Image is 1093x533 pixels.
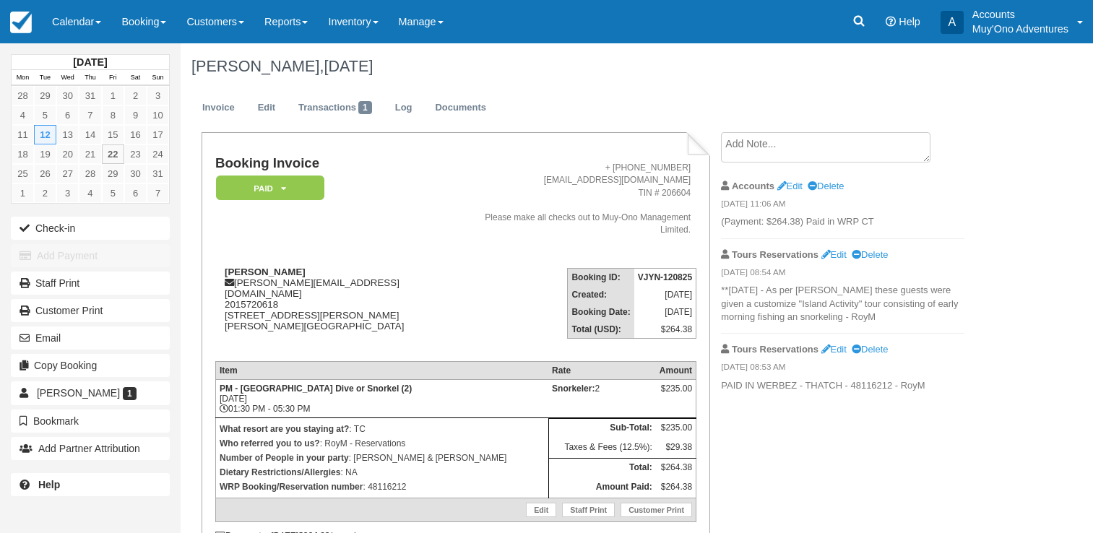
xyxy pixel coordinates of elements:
[568,269,634,287] th: Booking ID:
[10,12,32,33] img: checkfront-main-nav-mini-logo.png
[467,162,691,236] address: + [PHONE_NUMBER] [EMAIL_ADDRESS][DOMAIN_NAME] TIN # 206604 Please make all checks out to Muy-Ono ...
[621,503,692,517] a: Customer Print
[124,125,147,144] a: 16
[220,451,545,465] p: : [PERSON_NAME] & [PERSON_NAME]
[102,125,124,144] a: 15
[124,164,147,183] a: 30
[56,70,79,86] th: Wed
[634,321,696,339] td: $264.38
[821,249,847,260] a: Edit
[56,164,79,183] a: 27
[37,387,120,399] span: [PERSON_NAME]
[526,503,556,517] a: Edit
[147,164,169,183] a: 31
[79,70,101,86] th: Thu
[548,458,656,477] th: Total:
[56,105,79,125] a: 6
[124,183,147,203] a: 6
[215,156,462,171] h1: Booking Invoice
[852,249,888,260] a: Delete
[552,383,595,394] strong: Snorkeler
[732,249,818,260] strong: Tours Reservations
[102,105,124,125] a: 8
[11,217,170,240] button: Check-in
[634,286,696,303] td: [DATE]
[11,326,170,350] button: Email
[777,181,803,191] a: Edit
[34,105,56,125] a: 5
[852,344,888,355] a: Delete
[732,181,774,191] strong: Accounts
[660,383,692,405] div: $235.00
[220,424,349,434] strong: What resort are you staying at?
[12,164,34,183] a: 25
[215,361,548,379] th: Item
[34,125,56,144] a: 12
[12,105,34,125] a: 4
[124,144,147,164] a: 23
[656,361,696,379] th: Amount
[56,183,79,203] a: 3
[220,467,340,477] strong: Dietary Restrictions/Allergies
[11,409,170,433] button: Bookmark
[358,101,372,114] span: 1
[656,418,696,438] td: $235.00
[548,379,656,417] td: 2
[38,479,60,490] b: Help
[12,125,34,144] a: 11
[220,383,412,394] strong: PM - [GEOGRAPHIC_DATA] Dive or Snorkel (2)
[972,7,1068,22] p: Accounts
[11,272,170,295] a: Staff Print
[147,144,169,164] a: 24
[548,361,656,379] th: Rate
[808,181,844,191] a: Delete
[215,175,319,201] a: Paid
[220,453,349,463] strong: Number of People in your party
[147,125,169,144] a: 17
[12,86,34,105] a: 28
[215,266,462,350] div: [PERSON_NAME][EMAIL_ADDRESS][DOMAIN_NAME] 2015720618 [STREET_ADDRESS][PERSON_NAME] [PERSON_NAME][...
[147,105,169,125] a: 10
[73,56,107,68] strong: [DATE]
[220,422,545,436] p: : TC
[124,86,147,105] a: 2
[732,344,818,355] strong: Tours Reservations
[11,381,170,404] a: [PERSON_NAME] 1
[12,144,34,164] a: 18
[124,70,147,86] th: Sat
[147,70,169,86] th: Sun
[79,125,101,144] a: 14
[721,284,964,324] p: **[DATE] - As per [PERSON_NAME] these guests were given a customize "Island Activity" tour consis...
[34,183,56,203] a: 2
[79,183,101,203] a: 4
[656,458,696,477] td: $264.38
[11,299,170,322] a: Customer Print
[562,503,615,517] a: Staff Print
[568,321,634,339] th: Total (USD):
[548,478,656,498] th: Amount Paid:
[384,94,423,122] a: Log
[102,144,124,164] a: 22
[568,286,634,303] th: Created:
[191,58,990,75] h1: [PERSON_NAME],
[102,164,124,183] a: 29
[721,215,964,229] p: (Payment: $264.38) Paid in WRP CT
[79,164,101,183] a: 28
[215,379,548,417] td: [DATE] 01:30 PM - 05:30 PM
[79,144,101,164] a: 21
[34,164,56,183] a: 26
[941,11,964,34] div: A
[147,183,169,203] a: 7
[634,303,696,321] td: [DATE]
[102,86,124,105] a: 1
[288,94,383,122] a: Transactions1
[721,379,964,393] p: PAID IN WERBEZ - THATCH - 48116212 - RoyM
[424,94,497,122] a: Documents
[220,480,545,494] p: : 48116212
[656,438,696,458] td: $29.38
[191,94,246,122] a: Invoice
[56,86,79,105] a: 30
[11,437,170,460] button: Add Partner Attribution
[147,86,169,105] a: 3
[12,70,34,86] th: Mon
